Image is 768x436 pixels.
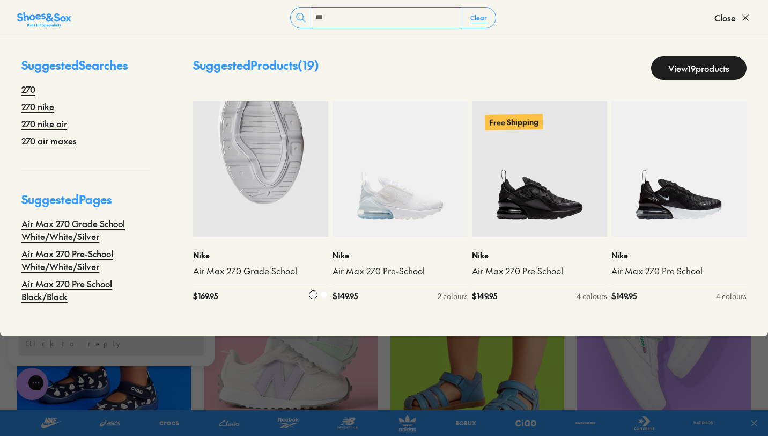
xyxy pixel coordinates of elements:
a: Air Max 270 Grade School [193,265,328,277]
a: Shoes &amp; Sox [17,9,71,26]
p: Nike [611,250,747,261]
div: Need help finding the perfect pair for your little one? Let’s chat! [19,34,204,66]
a: Air Max 270 Pre School Black/Black [21,277,150,303]
p: Suggested Searches [21,56,150,83]
span: $ 149.95 [472,290,497,302]
a: 270 nike air [21,117,67,130]
iframe: Gorgias live chat messenger [11,364,54,404]
a: Free Shipping [472,101,607,237]
p: Nike [333,250,468,261]
img: Shoes logo [19,12,36,30]
a: 270 air maxes [21,134,77,147]
div: 4 colours [716,290,747,302]
a: Air Max 270 Pre School [611,265,747,277]
span: $ 149.95 [333,290,358,302]
span: $ 169.95 [193,290,218,302]
button: Clear [462,8,496,27]
a: View19products [651,56,747,80]
a: Air Max 270 Pre-School White/White/Silver [21,247,150,273]
a: 270 [21,83,35,96]
span: ( 19 ) [298,57,319,73]
p: Nike [472,250,607,261]
h3: Shoes [40,16,83,26]
p: Suggested Pages [21,191,150,217]
div: Reply to the campaigns [19,70,204,94]
p: Free Shipping [484,112,543,133]
div: 4 colours [577,290,607,302]
a: Air Max 270 Pre School [472,265,607,277]
a: Air Max 270 Grade School White/White/Silver [21,217,150,243]
div: Campaign message [8,2,215,105]
p: Nike [193,250,328,261]
div: 2 colours [438,290,468,302]
button: Close [714,6,751,30]
img: SNS_Logo_Responsive.svg [17,11,71,28]
a: Air Max 270 Pre-School [333,265,468,277]
a: 270 nike [21,100,54,113]
span: Close [714,11,736,24]
span: $ 149.95 [611,290,637,302]
p: Suggested Products [193,56,319,80]
div: Message from Shoes. Need help finding the perfect pair for your little one? Let’s chat! [8,12,215,66]
button: Dismiss campaign [189,13,204,28]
